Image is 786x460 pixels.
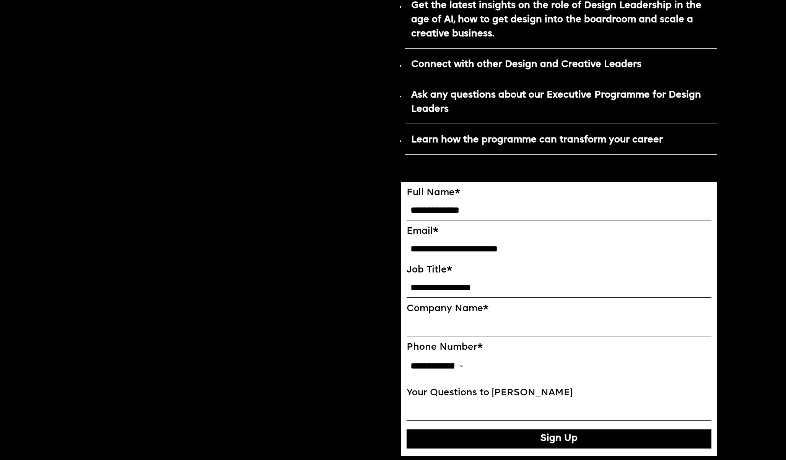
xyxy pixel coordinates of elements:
[407,188,712,199] label: Full Name
[407,342,712,354] label: Phone Number
[407,265,712,276] label: Job Title
[407,429,712,449] button: Sign Up
[407,388,712,399] label: Your Questions to [PERSON_NAME]
[411,91,701,114] strong: Ask any questions about our Executive Programme for Design Leaders
[407,303,712,315] label: Company Name
[411,135,663,145] strong: Learn how the programme can transform your career
[407,226,712,238] label: Email
[411,1,701,39] strong: Get the latest insights on the role of Design Leadership in the age of AI, how to get design into...
[411,60,641,69] strong: Connect with other Design and Creative Leaders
